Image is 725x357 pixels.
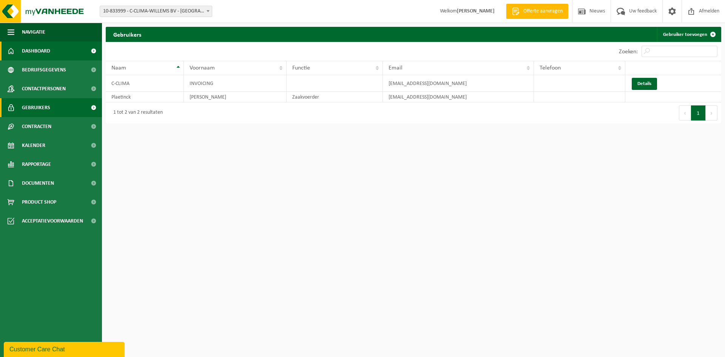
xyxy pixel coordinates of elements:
[706,105,717,121] button: Next
[106,92,184,102] td: Plaetinck
[106,75,184,92] td: C-CLIMA
[22,117,51,136] span: Contracten
[22,60,66,79] span: Bedrijfsgegevens
[22,42,50,60] span: Dashboard
[22,136,45,155] span: Kalender
[457,8,495,14] strong: [PERSON_NAME]
[106,27,149,42] h2: Gebruikers
[100,6,212,17] span: 10-833999 - C-CLIMA-WILLEMS BV - EVERGEM
[22,79,66,98] span: Contactpersonen
[22,193,56,212] span: Product Shop
[287,92,383,102] td: Zaakvoerder
[184,75,287,92] td: INVOICING
[383,92,534,102] td: [EMAIL_ADDRESS][DOMAIN_NAME]
[691,105,706,121] button: 1
[190,65,215,71] span: Voornaam
[22,98,50,117] span: Gebruikers
[4,340,126,357] iframe: chat widget
[292,65,310,71] span: Functie
[111,65,126,71] span: Naam
[22,155,51,174] span: Rapportage
[540,65,561,71] span: Telefoon
[22,23,45,42] span: Navigatie
[22,212,83,230] span: Acceptatievoorwaarden
[389,65,403,71] span: Email
[506,4,568,19] a: Offerte aanvragen
[22,174,54,193] span: Documenten
[383,75,534,92] td: [EMAIL_ADDRESS][DOMAIN_NAME]
[184,92,287,102] td: [PERSON_NAME]
[110,106,163,120] div: 1 tot 2 van 2 resultaten
[679,105,691,121] button: Previous
[521,8,565,15] span: Offerte aanvragen
[657,27,720,42] a: Gebruiker toevoegen
[632,78,657,90] a: Details
[619,49,638,55] label: Zoeken:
